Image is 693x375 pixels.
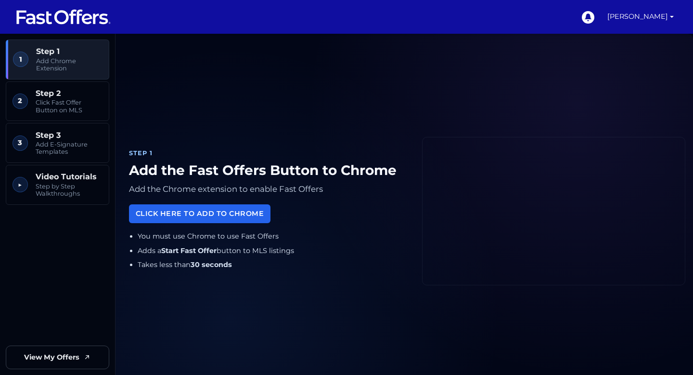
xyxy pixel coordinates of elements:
[423,137,685,285] iframe: Fast Offers Chrome Extension
[6,123,109,163] a: 3 Step 3 Add E-Signature Templates
[6,346,109,369] a: View My Offers
[13,177,28,192] span: ▶︎
[161,246,217,255] strong: Start Fast Offer
[138,259,407,270] li: Takes less than
[36,57,103,72] span: Add Chrome Extension
[13,52,28,67] span: 1
[191,260,232,269] strong: 30 seconds
[138,245,407,256] li: Adds a button to MLS listings
[6,165,109,205] a: ▶︎ Video Tutorials Step by Step Walkthroughs
[138,231,407,242] li: You must use Chrome to use Fast Offers
[13,135,28,151] span: 3
[129,182,407,196] p: Add the Chrome extension to enable Fast Offers
[6,81,109,121] a: 2 Step 2 Click Fast Offer Button on MLS
[36,47,103,56] span: Step 1
[36,172,103,181] span: Video Tutorials
[36,183,103,198] span: Step by Step Walkthroughs
[129,204,270,223] a: Click Here to Add to Chrome
[36,131,103,140] span: Step 3
[24,352,79,363] span: View My Offers
[36,141,103,156] span: Add E-Signature Templates
[129,148,407,158] div: Step 1
[36,89,103,98] span: Step 2
[6,40,109,80] a: 1 Step 1 Add Chrome Extension
[36,99,103,114] span: Click Fast Offer Button on MLS
[13,94,28,109] span: 2
[129,162,407,179] h1: Add the Fast Offers Button to Chrome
